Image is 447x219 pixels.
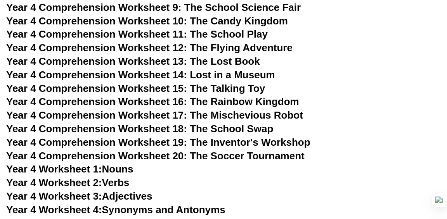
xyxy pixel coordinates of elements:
[6,150,305,162] a: Year 4 Comprehension Worksheet 20: The Soccer Tournament
[6,55,260,67] a: Year 4 Comprehension Worksheet 13: The Lost Book
[6,204,102,216] span: Year 4 Worksheet 4:
[6,190,152,202] a: Year 4 Worksheet 3:Adjectives
[6,177,129,188] a: Year 4 Worksheet 2:Verbs
[6,190,102,202] span: Year 4 Worksheet 3:
[6,28,268,40] a: Year 4 Comprehension Worksheet 11: The School Play
[6,109,303,121] a: Year 4 Comprehension Worksheet 17: The Mischevious Robot
[6,96,299,107] a: Year 4 Comprehension Worksheet 16: The Rainbow Kingdom
[6,15,288,27] a: Year 4 Comprehension Worksheet 10: The Candy Kingdom
[6,2,301,13] a: Year 4 Comprehension Worksheet 9: The School Science Fair
[6,123,273,135] a: Year 4 Comprehension Worksheet 18: The School Swap
[6,163,102,175] span: Year 4 Worksheet 1:
[6,177,102,188] span: Year 4 Worksheet 2:
[6,69,275,81] a: Year 4 Comprehension Worksheet 14: Lost in a Museum
[6,83,265,94] a: Year 4 Comprehension Worksheet 15: The Talking Toy
[6,163,133,175] a: Year 4 Worksheet 1:Nouns
[6,204,225,216] a: Year 4 Worksheet 4:Synonyms and Antonyms
[314,132,447,219] iframe: Chat Widget
[6,136,310,148] a: Year 4 Comprehension Worksheet 19: The Inventor's Workshop
[6,42,293,53] a: Year 4 Comprehension Worksheet 12: The Flying Adventure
